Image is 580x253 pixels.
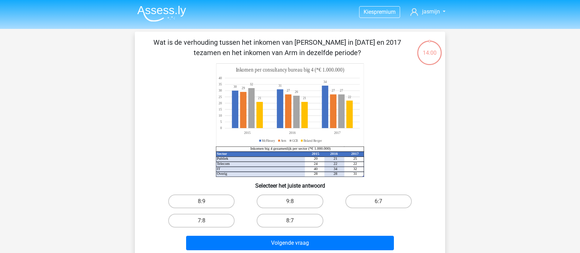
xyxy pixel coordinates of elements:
[340,88,343,93] tspan: 27
[186,236,394,250] button: Volgende vraag
[217,171,227,176] tspan: Overig
[218,88,222,93] tspan: 30
[257,214,323,228] label: 8:7
[314,156,318,160] tspan: 20
[168,214,235,228] label: 7:8
[353,167,357,171] tspan: 32
[168,194,235,208] label: 8:9
[422,8,440,15] span: jasmijn
[292,138,298,143] tspan: GCB
[417,40,442,57] div: 14:00
[236,67,344,73] tspan: Inkomen per consultancy bureau big 4 (*€ 1.000.000)
[218,107,222,112] tspan: 15
[146,37,408,58] p: Wat is de verhouding tussen het inkomen van [PERSON_NAME] in [DATE] en 2017 tezamen en het inkome...
[218,101,222,105] tspan: 20
[312,151,319,156] tspan: 2015
[303,138,322,143] tspan: Boland Rerger
[330,151,338,156] tspan: 2016
[334,167,337,171] tspan: 34
[218,82,222,86] tspan: 35
[220,126,222,130] tspan: 0
[408,8,448,16] a: jasmijn
[314,161,318,166] tspan: 24
[250,82,253,86] tspan: 32
[234,85,237,89] tspan: 30
[244,131,341,135] tspan: 201520162017
[364,9,374,15] span: Kies
[345,194,412,208] label: 6:7
[137,6,186,22] img: Assessly
[217,156,228,160] tspan: Publiek
[351,151,359,156] tspan: 2017
[334,161,337,166] tspan: 22
[353,171,357,176] tspan: 31
[258,96,306,100] tspan: 2121
[218,95,222,99] tspan: 25
[217,161,230,166] tspan: Telecom
[257,194,323,208] label: 9:8
[242,86,245,90] tspan: 29
[278,84,282,88] tspan: 31
[218,76,222,80] tspan: 40
[353,156,357,160] tspan: 25
[314,171,318,176] tspan: 28
[218,114,222,118] tspan: 10
[220,120,222,124] tspan: 5
[250,146,331,151] tspan: Inkomen big 4 gezamenlijk per sector (*€ 1.000.000)
[353,161,357,166] tspan: 22
[334,171,337,176] tspan: 28
[374,9,396,15] span: premium
[348,95,351,99] tspan: 22
[359,7,400,17] a: Kiespremium
[295,90,298,94] tspan: 26
[314,167,318,171] tspan: 40
[334,156,337,160] tspan: 21
[323,80,327,84] tspan: 34
[287,88,335,93] tspan: 2727
[146,177,434,189] h6: Selecteer het juiste antwoord
[217,167,221,171] tspan: IT
[217,151,227,156] tspan: Sector
[262,138,275,143] tspan: McFlinsey
[281,138,286,143] tspan: Arm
